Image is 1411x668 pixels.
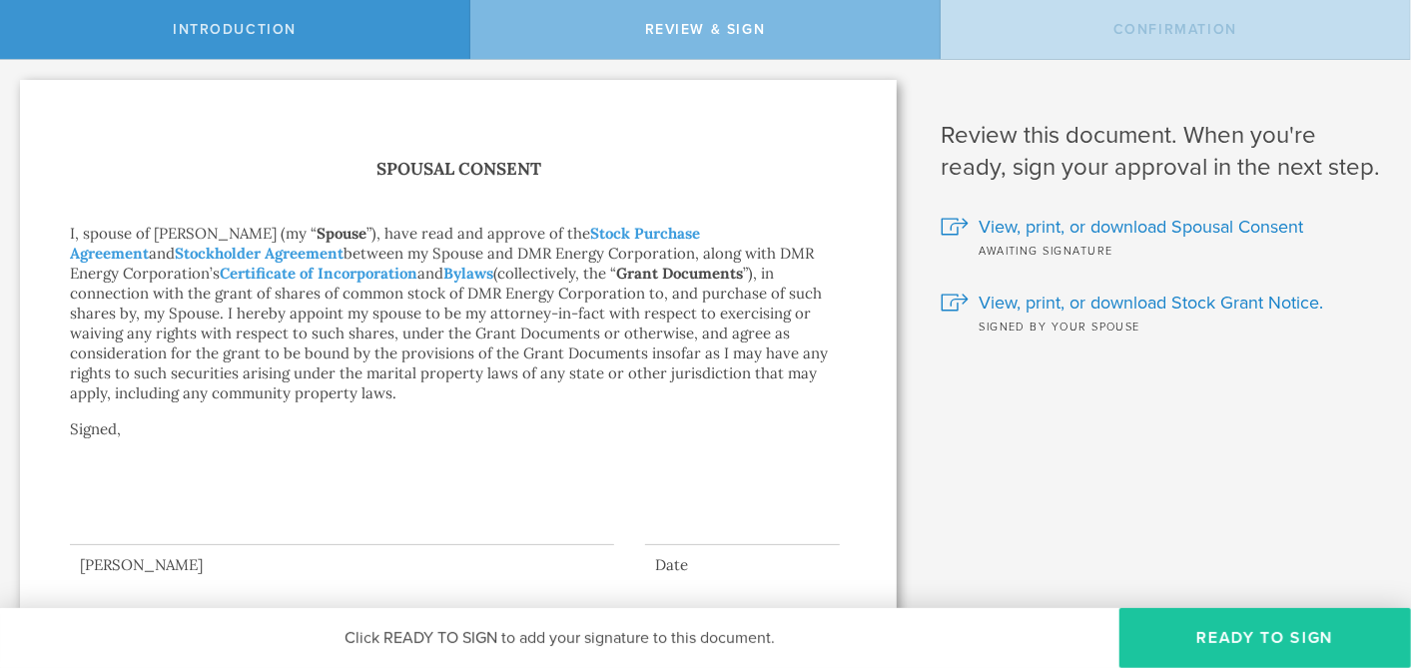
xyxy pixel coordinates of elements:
p: Signed, [70,419,847,479]
h1: Review this document. When you're ready, sign your approval in the next step. [941,120,1381,184]
a: Bylaws [443,264,493,283]
strong: Spouse [317,224,366,243]
span: Introduction [173,21,297,38]
button: Ready to Sign [1119,608,1411,668]
div: [PERSON_NAME] [70,555,614,575]
span: Confirmation [1113,21,1237,38]
a: Stockholder Agreement [175,244,344,263]
span: Review & Sign [645,21,766,38]
div: Signed by your spouse [941,316,1381,335]
span: View, print, or download Stock Grant Notice. [979,290,1323,316]
strong: Grant Documents [616,264,743,283]
div: Awaiting signature [941,240,1381,260]
span: Click READY TO SIGN to add your signature to this document. [345,628,775,648]
h1: Spousal Consent [70,155,847,184]
a: Stock Purchase Agreement [70,224,700,263]
p: I, spouse of [PERSON_NAME] (my “ ”), have read and approve of the and between my Spouse and DMR E... [70,224,847,403]
span: View, print, or download Spousal Consent [979,214,1303,240]
div: Date [645,555,840,575]
a: Certificate of Incorporation [220,264,417,283]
